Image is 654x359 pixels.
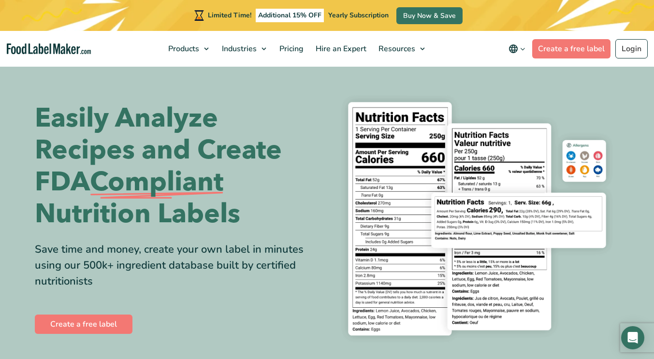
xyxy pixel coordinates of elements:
[313,43,367,54] span: Hire an Expert
[90,166,223,198] span: Compliant
[35,315,132,334] a: Create a free label
[256,9,324,22] span: Additional 15% OFF
[35,242,320,289] div: Save time and money, create your own label in minutes using our 500k+ ingredient database built b...
[615,39,648,58] a: Login
[396,7,463,24] a: Buy Now & Save
[621,326,644,349] div: Open Intercom Messenger
[162,31,214,67] a: Products
[274,31,307,67] a: Pricing
[373,31,430,67] a: Resources
[165,43,200,54] span: Products
[35,102,320,230] h1: Easily Analyze Recipes and Create FDA Nutrition Labels
[219,43,258,54] span: Industries
[328,11,389,20] span: Yearly Subscription
[208,11,251,20] span: Limited Time!
[216,31,271,67] a: Industries
[310,31,370,67] a: Hire an Expert
[376,43,416,54] span: Resources
[276,43,305,54] span: Pricing
[532,39,610,58] a: Create a free label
